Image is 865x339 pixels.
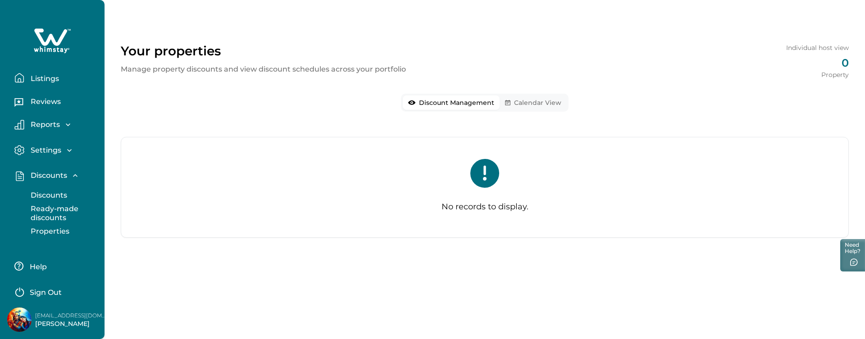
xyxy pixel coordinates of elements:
button: Properties [21,222,104,240]
button: Listings [14,69,97,87]
img: Whimstay Host [7,307,32,332]
p: Discounts [28,171,67,180]
button: Sign Out [14,282,94,300]
p: Individual host view [786,43,849,52]
p: Property [786,70,849,79]
button: Discounts [21,186,104,204]
p: Reviews [28,97,61,106]
div: Discounts [14,186,97,240]
button: Discounts [14,171,97,181]
button: Reports [14,120,97,130]
p: Listings [28,74,59,83]
p: Properties [28,227,69,236]
p: Help [27,262,47,271]
p: [EMAIL_ADDRESS][DOMAIN_NAME] [35,311,107,320]
p: 0 [786,56,849,70]
p: Manage property discounts and view discount schedules across your portfolio [121,64,406,75]
p: No records to display. [442,202,528,212]
button: Ready-made discounts [21,204,104,222]
button: Discount Management [403,95,500,110]
button: Help [14,257,94,275]
button: Calendar View [500,95,567,110]
p: Sign Out [30,288,62,297]
button: Settings [14,145,97,155]
p: [PERSON_NAME] [35,320,107,329]
p: Ready-made discounts [28,204,104,222]
p: Discounts [28,191,67,200]
p: Settings [28,146,61,155]
button: Reviews [14,94,97,112]
p: Your properties [121,43,221,59]
p: Reports [28,120,60,129]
